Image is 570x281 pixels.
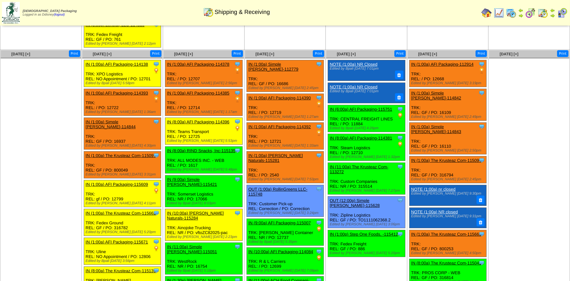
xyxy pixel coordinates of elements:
div: TRK: Fedex Freight REL: GF / PO: 886 [328,230,405,257]
div: Edited by [PERSON_NAME] [DATE] 9:31pm [411,214,483,218]
img: PO [153,245,159,252]
a: IN (1:00a) The Krusteaz Com-115663 [411,232,481,237]
img: PO [316,226,322,232]
div: TRK: WestRock REL: NR / PO: 16754 [165,243,243,275]
button: Print [313,50,324,57]
div: TRK: Fedex Ground REL: GF / PO: 316782 [84,209,161,236]
div: Edited by [PERSON_NAME] [DATE] 7:53pm [248,177,324,181]
a: [DATE] [+] [174,52,193,56]
img: Tooltip [316,123,322,130]
a: NOTE (1:00a) NR Closed [330,62,377,67]
div: Edited by [PERSON_NAME] [DATE] 2:45pm [411,177,487,181]
img: Tooltip [234,176,241,183]
div: TRK: Customer Pick-up REL: Correction / PO: Correction [247,185,324,217]
div: Edited by [PERSON_NAME] [DATE] 3:31pm [86,173,161,176]
img: PO [153,67,159,74]
img: PO [316,101,322,107]
img: Tooltip [316,219,322,226]
div: TRK: REL: gf / PO: 12799 [84,180,161,207]
div: Edited by [PERSON_NAME] [DATE] 3:06pm [330,222,405,226]
div: TRK: [PERSON_NAME] Container REL: NR / PO: 12737 [247,219,324,246]
img: Tooltip [234,90,241,96]
img: Tooltip [316,152,322,159]
a: [DATE] [+] [499,52,518,56]
img: calendarinout.gif [203,7,214,17]
img: calendarblend.gif [525,8,536,18]
img: Tooltip [153,267,159,274]
div: Edited by Bpali [DATE] 4:26pm [330,126,405,130]
img: Tooltip [153,181,159,187]
div: Edited by [PERSON_NAME] [DATE] 2:23pm [167,235,242,239]
div: TRK: XPO Logistics REL: NO Appointment / PO: 12701 [84,60,161,87]
div: Edited by [PERSON_NAME] [DATE] 5:53pm [167,139,242,143]
img: line_graph.gif [494,8,504,18]
img: PO [153,96,159,103]
a: [DATE] [+] [11,52,30,56]
span: [DEMOGRAPHIC_DATA] Packaging [23,9,77,13]
img: Tooltip [478,90,485,96]
a: IN (1:00a) Simple [PERSON_NAME]-114843 [411,124,461,134]
button: Print [557,50,568,57]
a: IN (6:00a) AFI Packaging-115751 [330,107,392,112]
div: TRK: REL: GF / PO: 16686 [247,60,324,92]
div: TRK: REL: / PO: 12707 [165,60,243,87]
img: Tooltip [478,231,485,237]
img: Tooltip [397,231,403,237]
div: TRK: REL: / PO: 12714 [165,89,243,116]
div: Edited by [PERSON_NAME] [DATE] 4:30pm [86,144,161,148]
img: arrowleft.gif [550,8,555,13]
button: Delete Note [477,196,485,204]
div: Edited by [PERSON_NAME] [DATE] 4:50pm [411,251,487,255]
a: IN (1:00a) AFI Packaging-115609 [86,182,148,187]
img: Tooltip [478,123,485,130]
img: Tooltip [234,147,241,154]
img: calendarprod.gif [506,8,516,18]
img: Tooltip [397,163,403,170]
img: Tooltip [153,90,159,96]
a: IN (1:00a) The Krusteaz Com-115097 [86,153,156,158]
a: [DATE] [+] [418,52,437,56]
a: IN (1:00a) Simple [PERSON_NAME]-114844 [86,119,136,129]
button: Print [69,50,80,57]
a: IN (1:00a) Simple [PERSON_NAME]-112779 [248,62,299,72]
div: Edited by [PERSON_NAME] [DATE] 2:49pm [411,115,487,119]
div: TRK: Teams Transport REL: / PO: 12725 [165,118,243,145]
div: TRK: Zipline Logistics REL: GF / PO: TO1111062368.2 [328,197,405,228]
a: IN (1:00a) AFI Packaging-114385 [167,91,229,96]
div: Edited by [PERSON_NAME] [DATE] 9:30pm [411,192,483,196]
a: [DATE] [+] [256,52,274,56]
a: NOTE (1:00a) nr closed [411,187,455,192]
img: home.gif [481,8,492,18]
div: TRK: CENTRAL FREIGHT LINES REL: / PO: 11884 [328,105,405,132]
div: Edited by [PERSON_NAME] [DATE] 2:45pm [248,86,324,90]
button: Print [150,50,161,57]
a: IN (10:00a) AFI Packaging-114084 [248,249,313,254]
img: Tooltip [153,210,159,216]
div: TRK: REL: / PO: 12721 [247,123,324,150]
div: TRK: REL: GF / PO: 16110 [409,123,487,154]
div: TRK: REL: GF / PO: 800253 [409,230,487,257]
div: TRK: REL: / PO: 12719 [247,94,324,121]
span: [DATE] [+] [337,52,356,56]
div: TRK: R & L Carriers REL: / PO: 12699 [247,248,324,275]
div: Edited by [PERSON_NAME] [DATE] 4:11pm [86,201,161,205]
img: Tooltip [397,106,403,112]
div: TRK: Custom Companies REL: NR / PO: 315514 [328,163,405,195]
img: Tooltip [234,243,241,250]
img: Tooltip [397,197,403,204]
a: IN (1:00a) AFI Packaging-114378 [167,62,229,67]
div: TRK: REL: GF / PO: 800049 [84,152,161,178]
a: IN (8:00a) RIND Snacks, Inc-115135 [167,148,236,153]
img: arrowleft.gif [518,8,523,13]
img: Tooltip [234,210,241,216]
img: arrowright.gif [518,13,523,18]
a: IN (1:00a) [PERSON_NAME] Naturals-115281 [248,153,303,163]
img: Tooltip [234,118,241,125]
a: NOTE (1:00a) NR Closed [330,84,377,89]
img: Tooltip [153,118,159,125]
a: IN (11:00a) The Krusteaz Com-113272 [330,164,388,174]
a: IN (8:00a) The Krusteaz Com-115139 [86,268,156,273]
a: IN (1:00a) The Krusteaz Com-115662 [86,211,156,216]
